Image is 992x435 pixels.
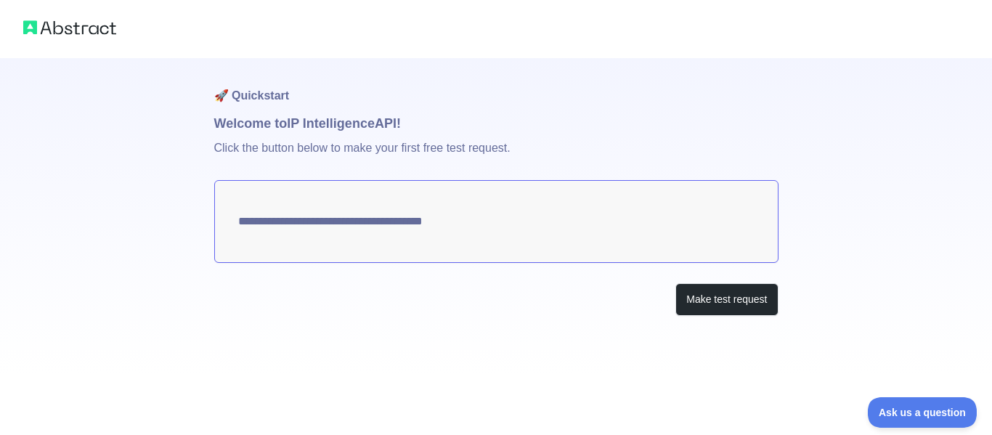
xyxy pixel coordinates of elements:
[675,283,778,316] button: Make test request
[868,397,977,428] iframe: Toggle Customer Support
[23,17,116,38] img: Abstract logo
[214,134,778,180] p: Click the button below to make your first free test request.
[214,113,778,134] h1: Welcome to IP Intelligence API!
[214,58,778,113] h1: 🚀 Quickstart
